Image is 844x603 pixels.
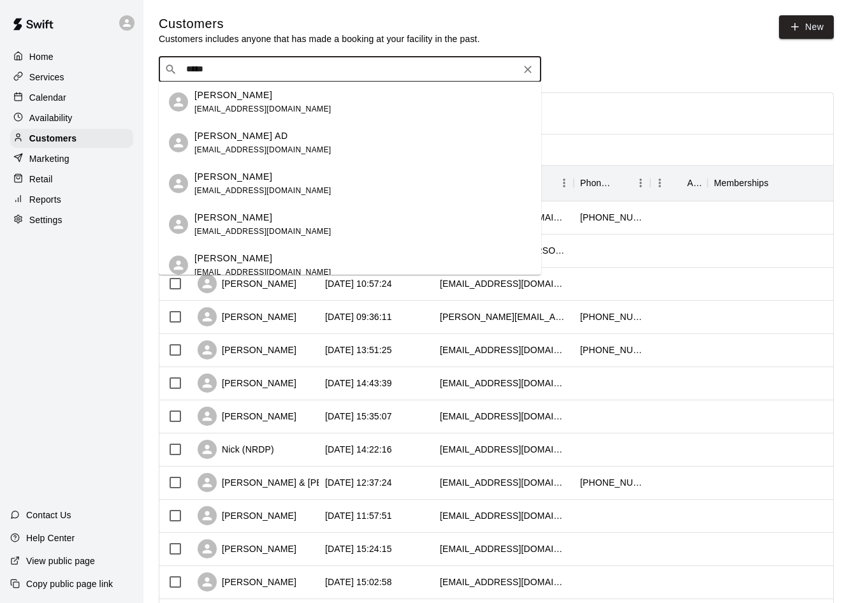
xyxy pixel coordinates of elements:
[769,174,787,192] button: Sort
[198,340,296,360] div: [PERSON_NAME]
[29,112,73,124] p: Availability
[198,572,296,592] div: [PERSON_NAME]
[613,174,631,192] button: Sort
[194,89,272,102] p: [PERSON_NAME]
[169,256,188,275] div: Steven Rose
[198,473,382,492] div: [PERSON_NAME] & [PERSON_NAME]
[10,210,133,229] a: Settings
[325,344,392,356] div: 2025-08-04 13:51:25
[198,506,296,525] div: [PERSON_NAME]
[194,211,272,224] p: [PERSON_NAME]
[325,542,392,555] div: 2025-07-01 15:24:15
[433,165,574,201] div: Email
[440,310,567,323] div: josh.anderson@markel.com
[29,193,61,206] p: Reports
[10,129,133,148] a: Customers
[580,476,644,489] div: +15393258561
[10,170,133,189] a: Retail
[519,61,537,78] button: Clear
[555,173,574,193] button: Menu
[10,47,133,66] a: Home
[194,268,331,277] span: [EMAIL_ADDRESS][DOMAIN_NAME]
[29,132,76,145] p: Customers
[325,410,392,423] div: 2025-07-25 15:35:07
[440,377,567,389] div: jtaylor@switchbacksfc.com
[194,129,288,143] p: [PERSON_NAME] AD
[580,211,644,224] div: +14029725055
[26,532,75,544] p: Help Center
[194,227,331,236] span: [EMAIL_ADDRESS][DOMAIN_NAME]
[198,539,296,558] div: [PERSON_NAME]
[169,174,188,193] div: steven telesford
[440,410,567,423] div: ejock@splittrucking.com
[714,165,769,201] div: Memberships
[29,91,66,104] p: Calendar
[687,165,701,201] div: Age
[29,214,62,226] p: Settings
[631,173,650,193] button: Menu
[440,277,567,290] div: colliesandtervs@aol.com
[574,165,650,201] div: Phone Number
[325,443,392,456] div: 2025-07-14 14:22:16
[580,310,644,323] div: +14023046173
[198,407,296,426] div: [PERSON_NAME]
[194,170,272,184] p: [PERSON_NAME]
[580,344,644,356] div: +14026601065
[198,274,296,293] div: [PERSON_NAME]
[194,145,331,154] span: [EMAIL_ADDRESS][DOMAIN_NAME]
[440,443,567,456] div: fieldtraining@nrdp.soccer
[26,555,95,567] p: View public page
[580,165,613,201] div: Phone Number
[325,576,392,588] div: 2025-06-25 15:02:58
[325,509,392,522] div: 2025-07-08 11:57:51
[10,88,133,107] a: Calendar
[325,277,392,290] div: 2025-08-14 10:57:24
[440,509,567,522] div: aduncan11@icloud.com
[169,92,188,112] div: Steve Warren
[29,71,64,84] p: Services
[440,476,567,489] div: uysclerical@gmail.com
[29,50,54,63] p: Home
[29,152,69,165] p: Marketing
[325,377,392,389] div: 2025-07-28 14:43:39
[194,252,272,265] p: [PERSON_NAME]
[194,186,331,195] span: [EMAIL_ADDRESS][DOMAIN_NAME]
[10,190,133,209] a: Reports
[669,174,687,192] button: Sort
[198,374,296,393] div: [PERSON_NAME]
[650,165,708,201] div: Age
[440,542,567,555] div: sdiandjri@gmail.com
[650,173,669,193] button: Menu
[26,509,71,521] p: Contact Us
[779,15,834,39] a: New
[26,578,113,590] p: Copy public page link
[159,57,541,82] div: Search customers by name or email
[325,310,392,323] div: 2025-08-06 09:36:11
[10,108,133,127] a: Availability
[169,133,188,152] div: Steve Throne AD
[440,576,567,588] div: trevorwalker.95@yahoo.com
[29,173,53,185] p: Retail
[440,344,567,356] div: melbolen@yahoo.com
[10,68,133,87] a: Services
[159,33,480,45] p: Customers includes anyone that has made a booking at your facility in the past.
[325,476,392,489] div: 2025-07-10 12:37:24
[194,105,331,113] span: [EMAIL_ADDRESS][DOMAIN_NAME]
[198,440,274,459] div: Nick (NRDP)
[10,149,133,168] a: Marketing
[169,215,188,234] div: Steven Saunders
[159,15,480,33] h5: Customers
[198,307,296,326] div: [PERSON_NAME]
